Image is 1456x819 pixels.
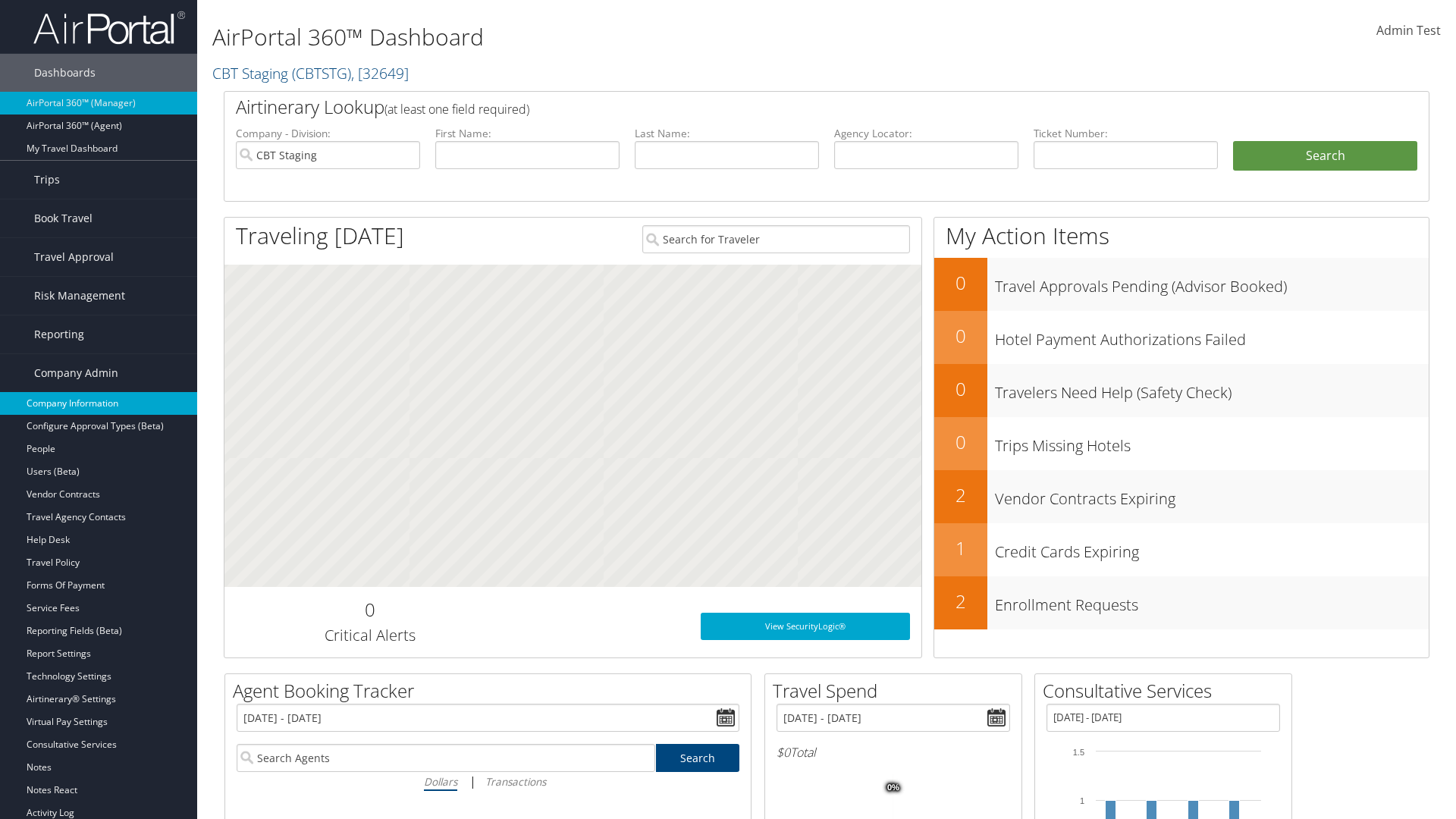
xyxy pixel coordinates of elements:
h2: 0 [934,376,987,402]
h3: Enrollment Requests [995,587,1429,616]
label: Company - Division: [236,126,420,141]
h1: My Action Items [934,220,1429,252]
img: airportal-logo.png [33,10,185,45]
span: Travel Approval [34,238,114,276]
a: Admin Test [1376,8,1441,55]
h2: 0 [236,597,504,623]
h2: 2 [934,482,987,508]
h2: 2 [934,588,987,614]
i: Dollars [424,774,457,789]
h2: 0 [934,270,987,296]
tspan: 1.5 [1073,748,1084,757]
h6: Total [777,744,1010,761]
a: 2Vendor Contracts Expiring [934,470,1429,523]
span: , [ 32649 ] [351,63,409,83]
h3: Travelers Need Help (Safety Check) [995,375,1429,403]
span: Company Admin [34,354,118,392]
label: First Name: [435,126,620,141]
span: (at least one field required) [384,101,529,118]
h2: Airtinerary Lookup [236,94,1317,120]
h2: 1 [934,535,987,561]
span: ( CBTSTG ) [292,63,351,83]
h1: Traveling [DATE] [236,220,404,252]
a: 1Credit Cards Expiring [934,523,1429,576]
span: Risk Management [34,277,125,315]
input: Search Agents [237,744,655,772]
button: Search [1233,141,1417,171]
h3: Trips Missing Hotels [995,428,1429,457]
h3: Hotel Payment Authorizations Failed [995,322,1429,350]
h2: 0 [934,323,987,349]
h2: Agent Booking Tracker [233,678,751,704]
span: Book Travel [34,199,93,237]
h3: Vendor Contracts Expiring [995,481,1429,510]
h3: Credit Cards Expiring [995,534,1429,563]
tspan: 1 [1080,796,1084,805]
a: 0Hotel Payment Authorizations Failed [934,311,1429,364]
i: Transactions [485,774,546,789]
h2: 0 [934,429,987,455]
label: Agency Locator: [834,126,1018,141]
span: Trips [34,161,60,199]
div: | [237,772,739,791]
label: Last Name: [635,126,819,141]
a: 2Enrollment Requests [934,576,1429,629]
a: View SecurityLogic® [701,613,910,640]
a: 0Travelers Need Help (Safety Check) [934,364,1429,417]
tspan: 0% [887,783,899,792]
a: Search [656,744,740,772]
span: Reporting [34,315,84,353]
label: Ticket Number: [1034,126,1218,141]
h3: Critical Alerts [236,625,504,646]
span: $0 [777,744,790,761]
input: Search for Traveler [642,225,910,253]
a: 0Travel Approvals Pending (Advisor Booked) [934,258,1429,311]
h3: Travel Approvals Pending (Advisor Booked) [995,268,1429,297]
a: CBT Staging [212,63,409,83]
h2: Travel Spend [773,678,1021,704]
a: 0Trips Missing Hotels [934,417,1429,470]
h1: AirPortal 360™ Dashboard [212,21,1031,53]
span: Admin Test [1376,22,1441,39]
span: Dashboards [34,54,96,92]
h2: Consultative Services [1043,678,1291,704]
